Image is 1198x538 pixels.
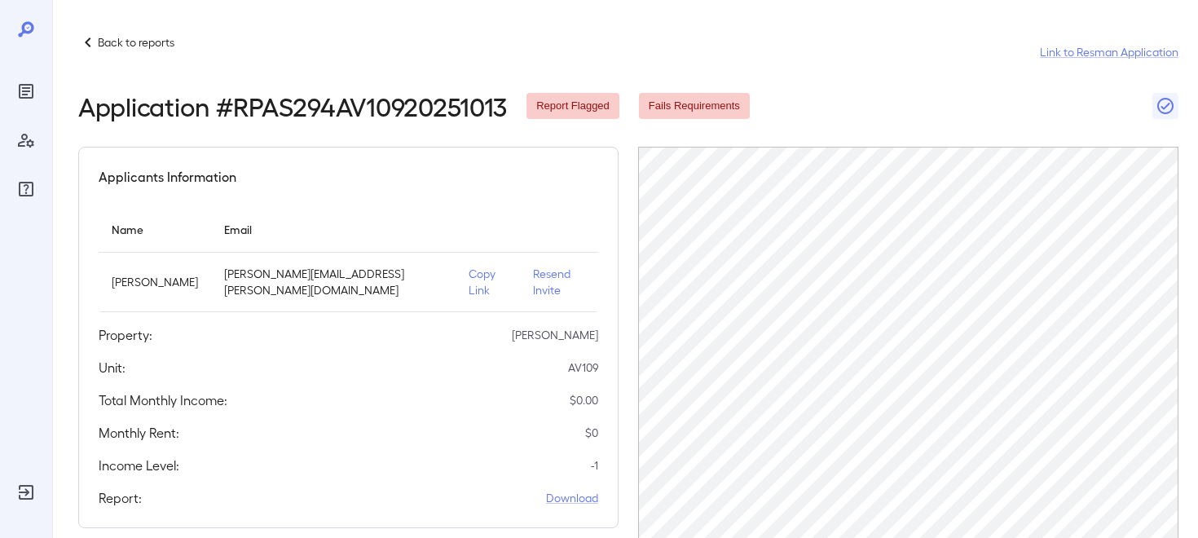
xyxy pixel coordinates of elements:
[568,359,598,376] p: AV109
[99,206,598,312] table: simple table
[585,425,598,441] p: $ 0
[512,327,598,343] p: [PERSON_NAME]
[99,206,211,253] th: Name
[1040,44,1178,60] a: Link to Resman Application
[570,392,598,408] p: $ 0.00
[13,127,39,153] div: Manage Users
[224,266,443,298] p: [PERSON_NAME][EMAIL_ADDRESS][PERSON_NAME][DOMAIN_NAME]
[99,423,179,443] h5: Monthly Rent:
[1152,93,1178,119] button: Close Report
[13,176,39,202] div: FAQ
[469,266,507,298] p: Copy Link
[98,34,174,51] p: Back to reports
[13,479,39,505] div: Log Out
[99,358,126,377] h5: Unit:
[99,325,152,345] h5: Property:
[591,457,598,474] p: -1
[99,456,179,475] h5: Income Level:
[639,99,750,114] span: Fails Requirements
[546,490,598,506] a: Download
[533,266,585,298] p: Resend Invite
[78,91,507,121] h2: Application # RPAS294AV10920251013
[13,78,39,104] div: Reports
[526,99,619,114] span: Report Flagged
[211,206,456,253] th: Email
[99,167,236,187] h5: Applicants Information
[112,274,198,290] p: [PERSON_NAME]
[99,390,227,410] h5: Total Monthly Income:
[99,488,142,508] h5: Report:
